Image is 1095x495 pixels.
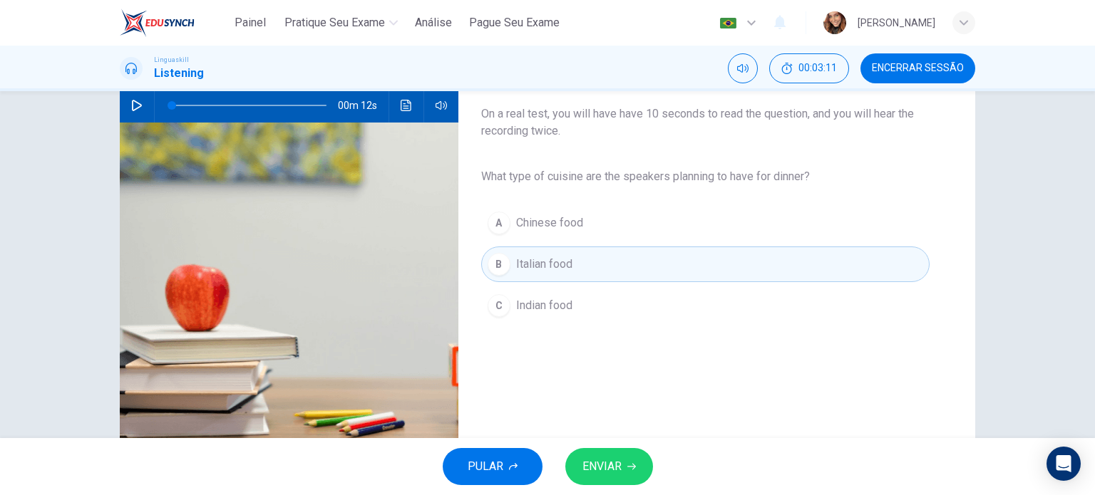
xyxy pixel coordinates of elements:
button: Pague Seu Exame [463,10,565,36]
span: Pratique seu exame [284,14,385,31]
img: Profile picture [823,11,846,34]
div: A [488,212,510,234]
img: Listen to a conversation about dinner plans. [120,123,458,469]
img: pt [719,18,737,28]
span: Análise [415,14,452,31]
span: Chinese food [516,214,583,231]
div: C [488,294,510,317]
h1: Listening [154,65,204,82]
span: What type of cuisine are the speakers planning to have for dinner? [481,168,930,185]
button: ENVIAR [565,448,653,485]
button: Pratique seu exame [279,10,403,36]
button: PULAR [443,448,543,485]
span: Encerrar Sessão [872,63,964,74]
div: [PERSON_NAME] [858,14,935,31]
button: Encerrar Sessão [860,53,975,83]
span: 00:03:11 [798,63,837,74]
div: Silenciar [728,53,758,83]
button: CIndian food [481,288,930,323]
button: Painel [227,10,273,36]
img: EduSynch logo [120,9,195,37]
div: B [488,253,510,276]
span: ENVIAR [582,457,622,476]
button: 00:03:11 [769,53,849,83]
button: Clique para ver a transcrição do áudio [395,88,418,123]
span: On a real test, you will have have 10 seconds to read the question, and you will hear the recordi... [481,105,930,140]
div: Esconder [769,53,849,83]
button: AChinese food [481,205,930,241]
span: Linguaskill [154,55,189,65]
button: BItalian food [481,246,930,282]
div: Open Intercom Messenger [1047,447,1081,481]
span: PULAR [468,457,503,476]
span: 00m 12s [338,88,389,123]
a: EduSynch logo [120,9,227,37]
span: Painel [235,14,266,31]
span: Italian food [516,256,572,273]
button: Análise [409,10,458,36]
span: Pague Seu Exame [469,14,560,31]
span: Indian food [516,297,572,314]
